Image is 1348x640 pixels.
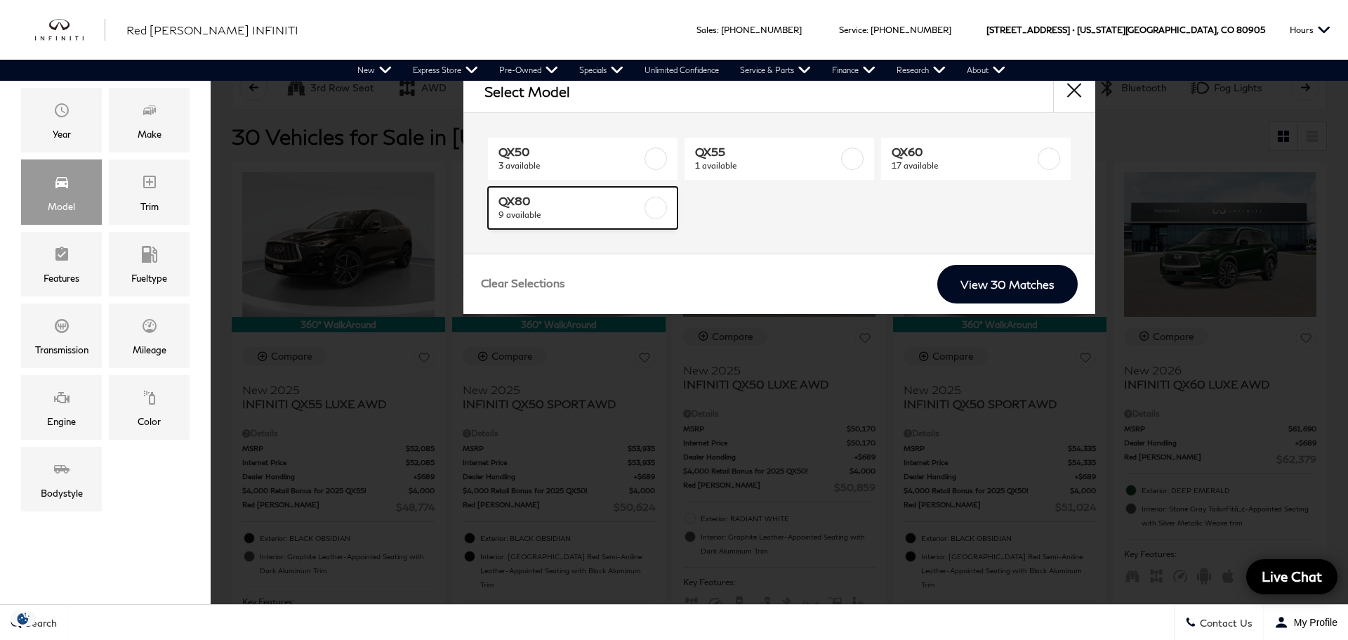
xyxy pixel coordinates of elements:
div: TrimTrim [109,159,190,224]
h2: Select Model [484,84,570,99]
a: QX6017 available [881,138,1071,180]
span: 1 available [695,159,838,173]
a: Unlimited Confidence [634,60,729,81]
a: Specials [569,60,634,81]
span: 17 available [892,159,1035,173]
a: [STREET_ADDRESS] • [US_STATE][GEOGRAPHIC_DATA], CO 80905 [986,25,1265,35]
a: QX809 available [488,187,678,229]
span: Live Chat [1255,568,1329,585]
div: Trim [140,199,159,214]
span: Transmission [53,314,70,342]
div: FueltypeFueltype [109,232,190,296]
a: Pre-Owned [489,60,569,81]
div: EngineEngine [21,375,102,440]
div: Make [138,126,161,142]
div: Mileage [133,342,166,358]
span: Mileage [141,314,158,342]
span: Sales [696,25,717,35]
a: View 30 Matches [937,265,1078,303]
a: [PHONE_NUMBER] [871,25,951,35]
div: Features [44,270,79,286]
a: [PHONE_NUMBER] [721,25,802,35]
a: Finance [821,60,886,81]
div: Transmission [35,342,88,358]
span: QX60 [892,145,1035,159]
span: : [717,25,719,35]
span: My Profile [1288,617,1337,628]
span: Model [53,170,70,198]
a: About [956,60,1016,81]
a: Live Chat [1246,559,1337,594]
span: : [866,25,868,35]
span: Service [839,25,866,35]
span: 9 available [498,208,642,222]
span: Bodystyle [53,457,70,485]
img: INFINITI [35,19,105,41]
span: QX80 [498,194,642,208]
div: Color [138,414,161,429]
a: QX551 available [685,138,874,180]
div: TransmissionTransmission [21,303,102,368]
span: Search [22,617,57,629]
div: MileageMileage [109,303,190,368]
span: Color [141,386,158,414]
a: Clear Selections [481,276,565,293]
a: New [347,60,402,81]
span: Contact Us [1196,617,1253,629]
div: Bodystyle [41,485,83,501]
span: Make [141,98,158,126]
div: FeaturesFeatures [21,232,102,296]
section: Click to Open Cookie Consent Modal [7,611,39,626]
button: Open user profile menu [1264,605,1348,640]
nav: Main Navigation [347,60,1016,81]
span: QX50 [498,145,642,159]
div: ColorColor [109,375,190,440]
img: Opt-Out Icon [7,611,39,626]
span: Engine [53,386,70,414]
span: 3 available [498,159,642,173]
div: ModelModel [21,159,102,224]
div: Model [48,199,75,214]
a: infiniti [35,19,105,41]
div: Engine [47,414,76,429]
span: Features [53,242,70,270]
span: Fueltype [141,242,158,270]
a: Red [PERSON_NAME] INFINITI [126,22,298,39]
div: Fueltype [131,270,167,286]
a: Service & Parts [729,60,821,81]
span: Year [53,98,70,126]
div: MakeMake [109,88,190,152]
span: QX55 [695,145,838,159]
div: Year [53,126,71,142]
button: close [1053,70,1095,112]
div: BodystyleBodystyle [21,447,102,511]
span: Red [PERSON_NAME] INFINITI [126,23,298,37]
div: YearYear [21,88,102,152]
span: Trim [141,170,158,198]
a: QX503 available [488,138,678,180]
a: Research [886,60,956,81]
a: Express Store [402,60,489,81]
